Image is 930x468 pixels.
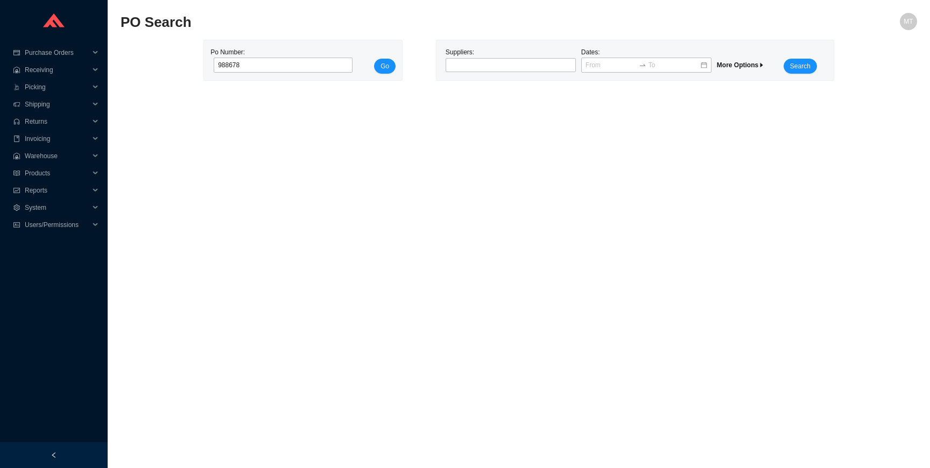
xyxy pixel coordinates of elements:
[790,61,811,72] span: Search
[13,222,20,228] span: idcard
[13,204,20,211] span: setting
[639,61,646,69] span: to
[784,59,817,74] button: Search
[25,96,89,113] span: Shipping
[25,61,89,79] span: Receiving
[13,170,20,176] span: read
[13,49,20,56] span: credit-card
[904,13,913,30] span: MT
[25,79,89,96] span: Picking
[121,13,718,32] h2: PO Search
[210,47,349,74] div: Po Number:
[25,147,89,165] span: Warehouse
[374,59,396,74] button: Go
[25,216,89,233] span: Users/Permissions
[717,61,765,69] span: More Options
[13,118,20,125] span: customer-service
[25,44,89,61] span: Purchase Orders
[639,61,646,69] span: swap-right
[649,60,700,70] input: To
[25,199,89,216] span: System
[758,62,765,68] span: caret-right
[13,136,20,142] span: book
[13,187,20,194] span: fund
[381,61,389,72] span: Go
[443,47,579,74] div: Suppliers:
[586,60,637,70] input: From
[25,130,89,147] span: Invoicing
[579,47,714,74] div: Dates:
[25,113,89,130] span: Returns
[25,182,89,199] span: Reports
[25,165,89,182] span: Products
[51,452,57,458] span: left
